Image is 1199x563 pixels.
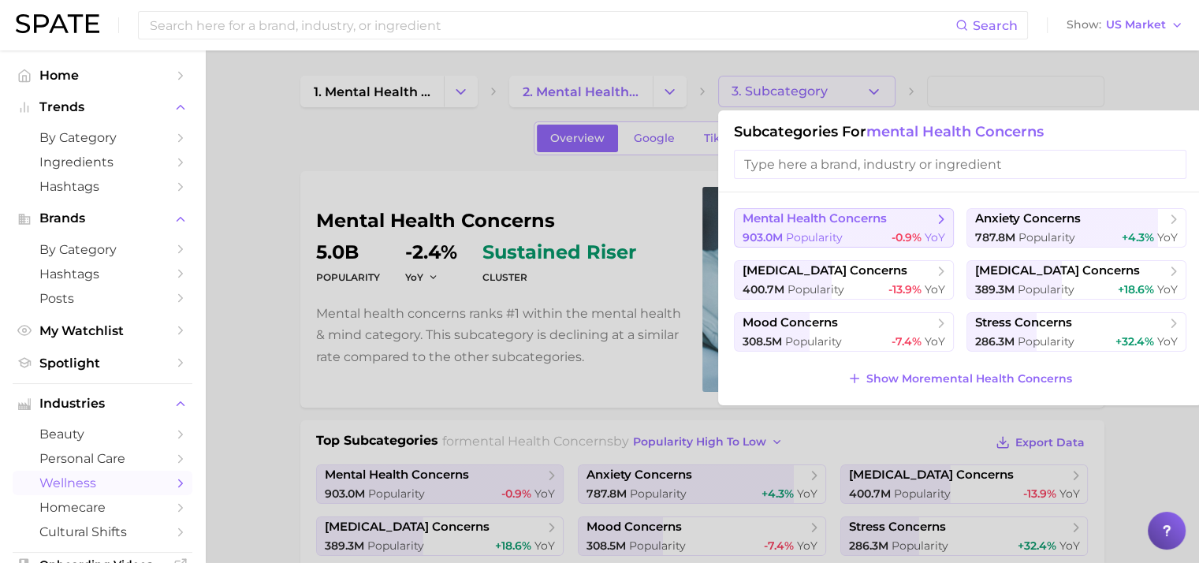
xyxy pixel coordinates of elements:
span: YoY [1157,282,1178,296]
span: Posts [39,291,166,306]
button: [MEDICAL_DATA] concerns389.3m Popularity+18.6% YoY [966,260,1186,300]
span: Show [1067,21,1101,29]
span: wellness [39,475,166,490]
span: YoY [925,282,945,296]
span: stress concerns [975,315,1072,330]
span: Industries [39,397,166,411]
span: Spotlight [39,356,166,371]
span: homecare [39,500,166,515]
span: [MEDICAL_DATA] concerns [743,263,907,278]
span: Popularity [1018,282,1074,296]
span: Hashtags [39,267,166,281]
a: personal care [13,446,192,471]
a: wellness [13,471,192,495]
span: YoY [925,230,945,244]
span: Show More mental health concerns [866,372,1072,386]
span: Brands [39,211,166,226]
button: Trends [13,95,192,119]
a: Home [13,63,192,88]
span: US Market [1106,21,1166,29]
span: 286.3m [975,334,1015,349]
button: Industries [13,392,192,416]
span: [MEDICAL_DATA] concerns [975,263,1140,278]
span: -13.9% [888,282,922,296]
span: Popularity [1018,334,1074,349]
span: 903.0m [743,230,783,244]
span: anxiety concerns [975,211,1081,226]
a: My Watchlist [13,319,192,343]
span: Search [973,18,1018,33]
span: 389.3m [975,282,1015,296]
button: Show Moremental health concerns [843,367,1076,390]
button: [MEDICAL_DATA] concerns400.7m Popularity-13.9% YoY [734,260,954,300]
a: Spotlight [13,351,192,375]
span: 787.8m [975,230,1015,244]
button: ShowUS Market [1063,15,1187,35]
button: stress concerns286.3m Popularity+32.4% YoY [966,312,1186,352]
span: Trends [39,100,166,114]
input: Search here for a brand, industry, or ingredient [148,12,955,39]
a: by Category [13,237,192,262]
h1: Subcategories for [734,123,1186,140]
input: Type here a brand, industry or ingredient [734,150,1186,179]
span: Popularity [1018,230,1075,244]
span: Hashtags [39,179,166,194]
button: mental health concerns903.0m Popularity-0.9% YoY [734,208,954,248]
span: Popularity [788,282,844,296]
a: by Category [13,125,192,150]
span: YoY [1157,230,1178,244]
span: -7.4% [892,334,922,349]
span: by Category [39,242,166,257]
a: homecare [13,495,192,520]
span: Popularity [785,334,842,349]
span: +18.6% [1118,282,1154,296]
img: SPATE [16,14,99,33]
span: mental health concerns [743,211,887,226]
span: YoY [1157,334,1178,349]
a: Posts [13,286,192,311]
button: mood concerns308.5m Popularity-7.4% YoY [734,312,954,352]
a: beauty [13,422,192,446]
span: cultural shifts [39,524,166,539]
span: Popularity [786,230,843,244]
span: beauty [39,427,166,442]
span: personal care [39,451,166,466]
span: 400.7m [743,282,784,296]
span: +32.4% [1115,334,1154,349]
button: anxiety concerns787.8m Popularity+4.3% YoY [966,208,1186,248]
a: Ingredients [13,150,192,174]
span: by Category [39,130,166,145]
a: cultural shifts [13,520,192,544]
span: mood concerns [743,315,838,330]
span: YoY [925,334,945,349]
a: Hashtags [13,174,192,199]
button: Brands [13,207,192,230]
span: My Watchlist [39,323,166,338]
span: +4.3% [1122,230,1154,244]
span: Ingredients [39,155,166,170]
a: Hashtags [13,262,192,286]
span: Home [39,68,166,83]
span: -0.9% [892,230,922,244]
span: mental health concerns [866,123,1044,140]
span: 308.5m [743,334,782,349]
